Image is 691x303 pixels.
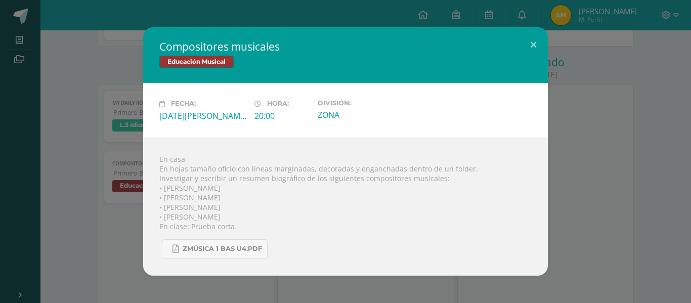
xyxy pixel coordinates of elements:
span: Fecha: [171,100,196,108]
span: Educación Musical [159,56,234,68]
label: División: [318,99,405,107]
div: 20:00 [254,110,310,121]
div: ZONA [318,109,405,120]
span: Hora: [267,100,289,108]
button: Close (Esc) [519,27,548,62]
div: [DATE][PERSON_NAME] [159,110,246,121]
span: Zmúsica 1 Bas U4.pdf [183,245,262,253]
div: En casa En hojas tamaño oficio con líneas marginadas, decoradas y enganchadas dentro de un folder... [143,138,548,276]
a: Zmúsica 1 Bas U4.pdf [162,239,268,259]
h2: Compositores musicales [159,39,532,54]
